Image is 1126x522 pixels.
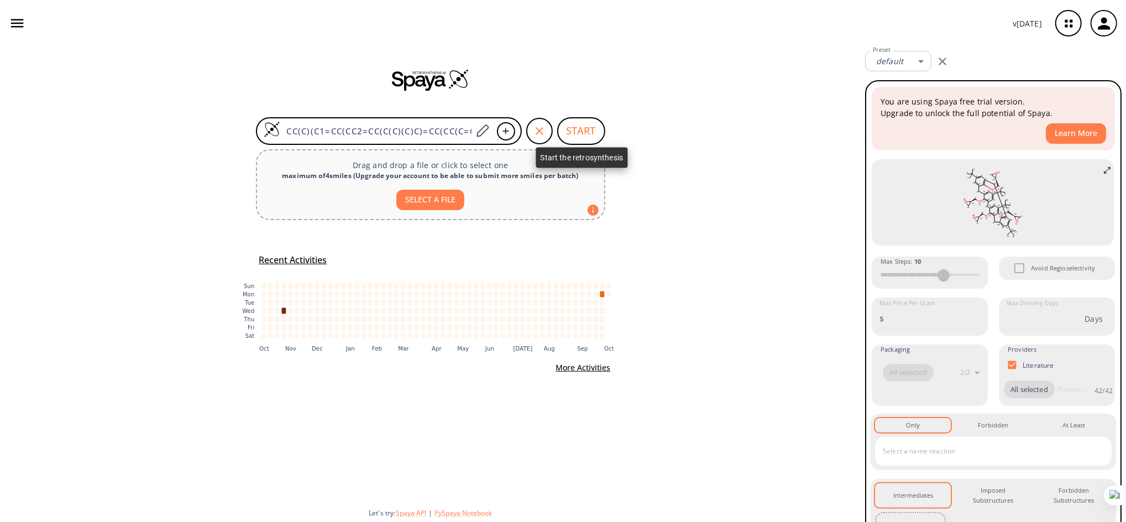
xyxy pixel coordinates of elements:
p: Days [1085,313,1103,325]
button: More Activities [552,358,615,378]
svg: Full screen [1103,166,1112,175]
text: Apr [432,345,442,351]
div: Intermediates [893,490,933,500]
label: Preset [873,46,891,54]
p: v [DATE] [1013,18,1042,29]
text: Tue [244,300,254,306]
text: Mar [398,345,409,351]
div: maximum of 4 smiles ( Upgrade your account to be able to submit more smiles per batch ) [266,171,595,181]
svg: CC(C)(C1=CC(CC2=CC(C(C)(C)C)=CC(CC(C=C3C(C)(C)C)=C4OC[C@H]5CO5)=C2OC[C@H]6CO6)=C(OC[C@H]7CO7)C(CC... [880,164,1106,241]
button: Spaya API [396,508,426,518]
text: Fri [248,325,254,331]
text: Sep [577,345,588,351]
button: Recent Activities [255,251,332,269]
strong: 10 [914,257,921,265]
div: Imposed Substructures [964,486,1022,506]
text: Sat [245,333,254,339]
span: All selected [883,367,934,378]
button: Forbidden Substructures [1036,483,1112,508]
text: Sun [244,283,254,289]
label: Max Price Per Gram [879,299,935,307]
div: Let's try: [369,508,856,518]
text: Nov [285,345,296,351]
span: Avoid Regioselectivity [1031,263,1095,273]
button: Learn More [1046,123,1106,144]
p: $ [879,313,884,325]
div: At Least [1062,420,1085,430]
text: Jun [484,345,494,351]
text: Oct [604,345,614,351]
input: Select a name reaction [880,442,1090,460]
button: PySpaya Notebook [434,508,492,518]
img: Spaya logo [392,69,469,91]
div: Start the retrosynthesis [536,148,628,168]
g: x-axis tick label [259,345,614,351]
p: 42 / 42 [1094,386,1113,395]
button: Imposed Substructures [955,483,1031,508]
button: Only [875,418,951,432]
div: Only [906,420,920,430]
span: Max Steps : [881,257,921,267]
text: Mon [242,291,254,297]
button: At Least [1036,418,1112,432]
text: Wed [242,308,254,314]
button: SELECT A FILE [396,190,464,210]
g: cell [261,283,611,338]
text: Jan [345,345,355,351]
span: All selected [1004,384,1055,395]
em: default [876,56,903,66]
p: You are using Spaya free trial version. Upgrade to unlock the full potential of Spaya. [881,96,1106,119]
text: Dec [312,345,323,351]
button: Intermediates [875,483,951,508]
p: Literature [1023,361,1054,370]
input: Enter SMILES [280,126,473,137]
div: Forbidden Substructures [1045,486,1103,506]
text: Feb [371,345,381,351]
div: Forbidden [978,420,1008,430]
p: 2 / 2 [960,368,970,377]
label: Max Delivery Days [1007,299,1058,307]
button: Forbidden [955,418,1031,432]
text: Thu [243,316,254,322]
input: Provider name [1055,380,1089,398]
img: Logo Spaya [264,121,280,138]
span: Packaging [881,344,910,354]
button: START [557,117,605,145]
h5: Recent Activities [259,254,327,266]
span: Providers [1008,344,1036,354]
text: May [457,345,469,351]
p: Drag and drop a file or click to select one [266,159,595,171]
text: Aug [544,345,555,351]
g: y-axis tick label [242,283,254,339]
text: Oct [259,345,269,351]
text: [DATE] [513,345,532,351]
span: | [426,508,434,518]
